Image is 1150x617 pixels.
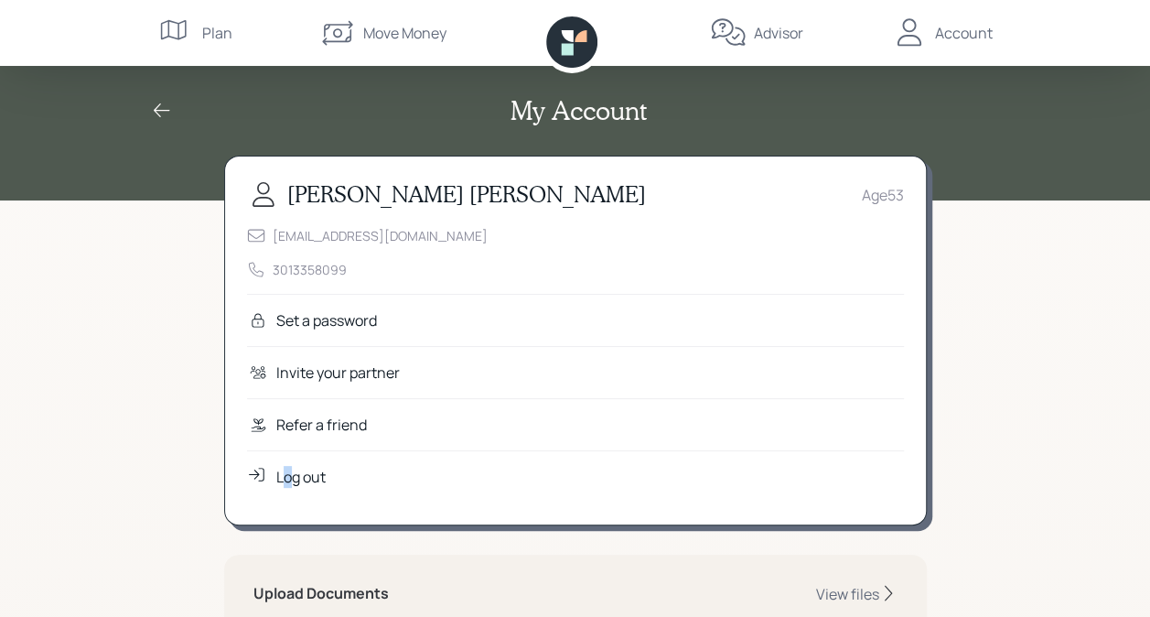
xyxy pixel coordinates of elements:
div: Set a password [276,309,377,331]
div: View files [816,584,879,604]
h5: Upload Documents [253,585,389,602]
h2: My Account [511,95,647,126]
div: Log out [276,466,326,488]
div: [EMAIL_ADDRESS][DOMAIN_NAME] [273,226,488,245]
h3: [PERSON_NAME] [PERSON_NAME] [287,181,646,208]
div: Move Money [363,22,446,44]
div: 3013358099 [273,260,347,279]
div: Age 53 [862,184,904,206]
div: Plan [202,22,232,44]
div: Refer a friend [276,414,367,436]
div: Account [935,22,993,44]
div: Advisor [754,22,803,44]
div: Invite your partner [276,362,400,384]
